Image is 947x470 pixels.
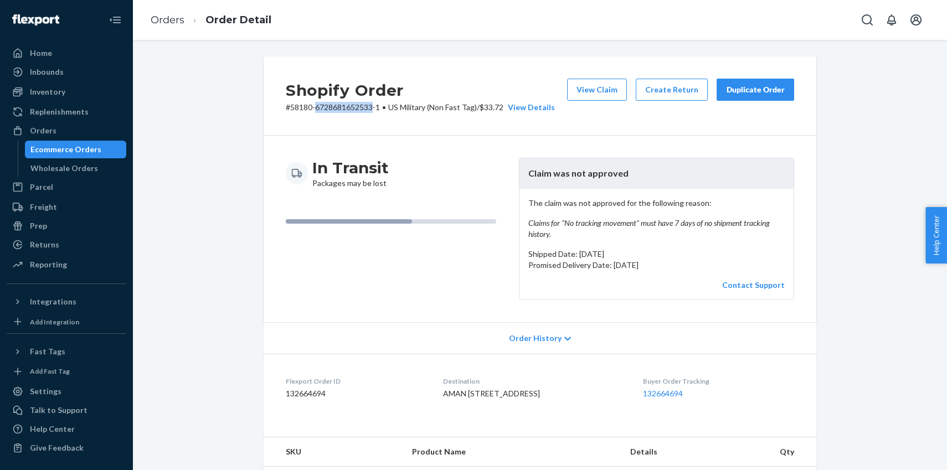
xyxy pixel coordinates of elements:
div: Returns [30,239,59,250]
div: Parcel [30,182,53,193]
p: Shipped Date: [DATE] [528,249,785,260]
a: Contact Support [722,280,785,290]
p: Promised Delivery Date: [DATE] [528,260,785,271]
button: Integrations [7,293,126,311]
button: Fast Tags [7,343,126,360]
div: Settings [30,386,61,397]
a: Reporting [7,256,126,273]
a: Wholesale Orders [25,159,127,177]
button: Open Search Box [856,9,878,31]
span: Order History [509,333,562,344]
a: Orders [151,14,184,26]
a: Ecommerce Orders [25,141,127,158]
a: Inbounds [7,63,126,81]
img: Flexport logo [12,14,59,25]
button: Create Return [636,79,708,101]
p: # 58180-6728681652533-1 / $33.72 [286,102,555,113]
a: Add Integration [7,315,126,329]
a: Home [7,44,126,62]
span: AMAN [STREET_ADDRESS] [443,389,540,398]
p: The claim was not approved for the following reason: [528,198,785,240]
button: Give Feedback [7,439,126,457]
a: Prep [7,217,126,235]
a: Parcel [7,178,126,196]
dt: Buyer Order Tracking [643,376,794,386]
button: Help Center [925,207,947,264]
header: Claim was not approved [519,158,794,189]
div: Orders [30,125,56,136]
div: Replenishments [30,106,89,117]
a: Help Center [7,420,126,438]
em: Claims for "No tracking movement" must have 7 days of no shipment tracking history. [528,218,785,240]
div: Home [30,48,52,59]
a: Inventory [7,83,126,101]
a: Add Fast Tag [7,365,126,379]
div: Inventory [30,86,65,97]
th: Details [621,437,743,467]
div: Add Integration [30,317,79,327]
a: Order Detail [205,14,271,26]
a: Freight [7,198,126,216]
div: Talk to Support [30,405,88,416]
button: Duplicate Order [717,79,794,101]
th: SKU [264,437,403,467]
div: Prep [30,220,47,231]
a: Replenishments [7,103,126,121]
div: Wholesale Orders [30,163,98,174]
div: Add Fast Tag [30,366,70,376]
th: Qty [743,437,816,467]
button: View Claim [567,79,627,101]
button: Open notifications [881,9,903,31]
div: Inbounds [30,66,64,78]
span: US Military (Non Fast Tag) [388,102,477,112]
a: Settings [7,383,126,400]
span: • [382,102,386,112]
button: Close Navigation [104,9,126,31]
h2: Shopify Order [286,79,555,102]
th: Product Name [403,437,621,467]
div: Integrations [30,296,76,307]
button: Open account menu [905,9,927,31]
button: View Details [503,102,555,113]
ol: breadcrumbs [142,4,280,37]
div: Give Feedback [30,442,84,453]
a: Orders [7,122,126,140]
a: 132664694 [643,389,683,398]
div: Reporting [30,259,67,270]
div: Help Center [30,423,75,435]
h3: In Transit [312,158,389,178]
div: Packages may be lost [312,158,389,189]
dt: Destination [443,376,625,386]
div: Fast Tags [30,346,65,357]
a: Returns [7,236,126,254]
dd: 132664694 [286,388,425,399]
div: Freight [30,202,57,213]
div: Ecommerce Orders [30,144,101,155]
div: Duplicate Order [726,84,785,95]
a: Talk to Support [7,401,126,419]
dt: Flexport Order ID [286,376,425,386]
